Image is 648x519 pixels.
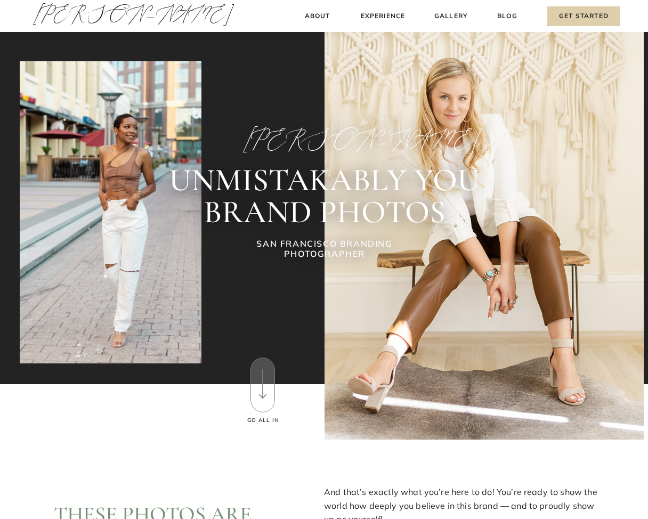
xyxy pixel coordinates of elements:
[495,11,520,22] a: Blog
[433,11,469,22] a: Gallery
[359,11,407,22] a: Experience
[226,239,423,262] h1: SAN FRANCISCO BRANDING PHOTOGRAPHER
[547,6,620,26] a: Get Started
[246,416,280,425] h3: Go All In
[98,164,550,228] h2: UNMISTAKABLY YOU BRAND PHOTOS
[243,127,406,151] h2: [PERSON_NAME]
[302,11,333,22] a: About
